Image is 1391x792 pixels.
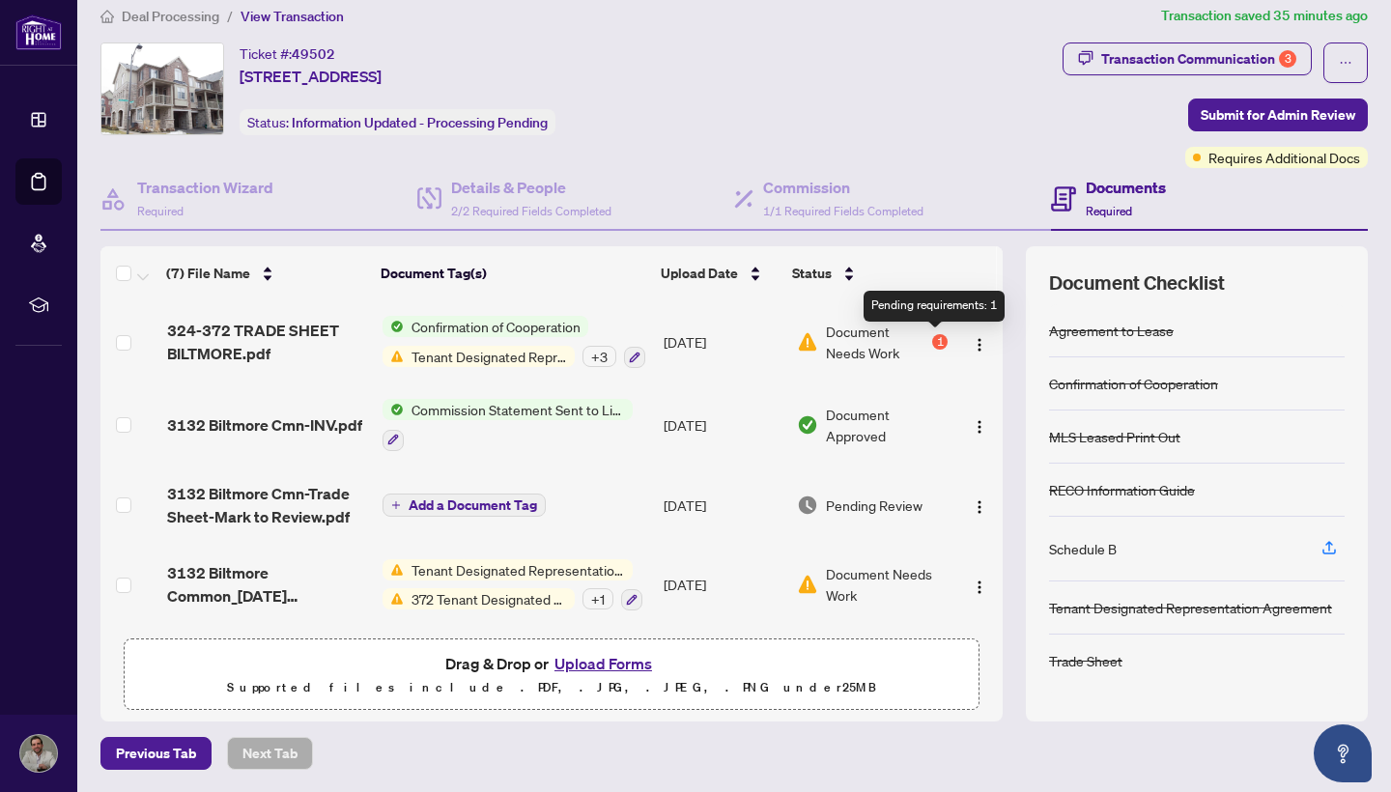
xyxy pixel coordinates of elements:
span: Document Needs Work [826,321,928,363]
div: Ticket #: [240,42,335,65]
div: Confirmation of Cooperation [1049,373,1218,394]
td: [DATE] [656,467,789,544]
img: Status Icon [383,399,404,420]
div: Agreement to Lease [1049,320,1174,341]
span: Submit for Admin Review [1201,99,1355,130]
div: MLS Leased Print Out [1049,426,1180,447]
button: Logo [964,410,995,440]
button: Status IconCommission Statement Sent to Listing Brokerage [383,399,633,451]
th: (7) File Name [158,246,373,300]
button: Transaction Communication3 [1063,42,1312,75]
span: Status [792,263,832,284]
div: + 3 [582,346,616,367]
span: 3132 Biltmore Cmn-Trade Sheet-Mark to Review.pdf [167,482,367,528]
div: Pending requirements: 1 [864,291,1005,322]
div: Trade Sheet [1049,650,1122,671]
span: (7) File Name [166,263,250,284]
span: 324-372 TRADE SHEET BILTMORE.pdf [167,319,367,365]
span: home [100,10,114,23]
span: Document Needs Work [826,563,948,606]
div: RECO Information Guide [1049,479,1195,500]
h4: Transaction Wizard [137,176,273,199]
div: 1 [932,334,948,350]
img: Document Status [797,414,818,436]
button: Add a Document Tag [383,493,546,518]
h4: Commission [763,176,923,199]
button: Next Tab [227,737,313,770]
div: + 1 [582,588,613,609]
img: Logo [972,419,987,435]
div: Status: [240,109,555,135]
button: Logo [964,490,995,521]
span: 2/2 Required Fields Completed [451,204,611,218]
li: / [227,5,233,27]
span: Document Checklist [1049,269,1225,297]
span: Requires Additional Docs [1208,147,1360,168]
span: 3132 Biltmore Common_[DATE] 11_53_19.pdf [167,561,367,608]
span: Deal Processing [122,8,219,25]
span: plus [391,500,401,510]
span: Tenant Designated Representation Agreement [404,559,633,580]
button: Previous Tab [100,737,212,770]
th: Document Tag(s) [373,246,653,300]
span: Required [1086,204,1132,218]
th: Upload Date [653,246,785,300]
span: Commission Statement Sent to Listing Brokerage [404,399,633,420]
span: Drag & Drop or [445,651,658,676]
span: ellipsis [1339,56,1352,70]
img: Document Status [797,574,818,595]
span: Tenant Designated Representation Agreement [404,346,575,367]
span: 372 Tenant Designated Representation Agreement - Authority for Lease or Purchase [404,588,575,609]
span: 3132 Biltmore Cmn-INV.pdf [167,413,362,437]
span: Confirmation of Cooperation [404,316,588,337]
button: Open asap [1314,724,1372,782]
article: Transaction saved 35 minutes ago [1161,5,1368,27]
span: Pending Review [826,495,923,516]
img: Logo [972,580,987,595]
span: 1/1 Required Fields Completed [763,204,923,218]
div: Schedule B [1049,538,1117,559]
span: Information Updated - Processing Pending [292,114,548,131]
div: Tenant Designated Representation Agreement [1049,597,1332,618]
span: 49502 [292,45,335,63]
td: [DATE] [656,300,789,383]
div: Transaction Communication [1101,43,1296,74]
td: [DATE] [656,383,789,467]
button: Status IconTenant Designated Representation AgreementStatus Icon372 Tenant Designated Representat... [383,559,642,611]
span: Previous Tab [116,738,196,769]
span: Document Approved [826,404,948,446]
button: Add a Document Tag [383,494,546,517]
span: Add a Document Tag [409,498,537,512]
span: View Transaction [241,8,344,25]
img: Logo [972,499,987,515]
button: Logo [964,326,995,357]
img: Profile Icon [20,735,57,772]
span: Required [137,204,184,218]
button: Upload Forms [549,651,658,676]
img: Document Status [797,331,818,353]
img: Logo [972,337,987,353]
span: [STREET_ADDRESS] [240,65,382,88]
button: Logo [964,569,995,600]
h4: Documents [1086,176,1166,199]
p: Supported files include .PDF, .JPG, .JPEG, .PNG under 25 MB [136,676,967,699]
img: Document Status [797,495,818,516]
td: [DATE] [656,544,789,627]
span: Drag & Drop orUpload FormsSupported files include .PDF, .JPG, .JPEG, .PNG under25MB [125,639,979,711]
span: Upload Date [661,263,738,284]
button: Submit for Admin Review [1188,99,1368,131]
img: Status Icon [383,559,404,580]
td: [DATE] [656,626,789,709]
h4: Details & People [451,176,611,199]
th: Status [784,246,950,300]
img: Status Icon [383,346,404,367]
div: 3 [1279,50,1296,68]
img: Status Icon [383,588,404,609]
img: IMG-W12300124_1.jpg [101,43,223,134]
button: Status IconConfirmation of CooperationStatus IconTenant Designated Representation Agreement+3 [383,316,645,368]
img: logo [15,14,62,50]
img: Status Icon [383,316,404,337]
